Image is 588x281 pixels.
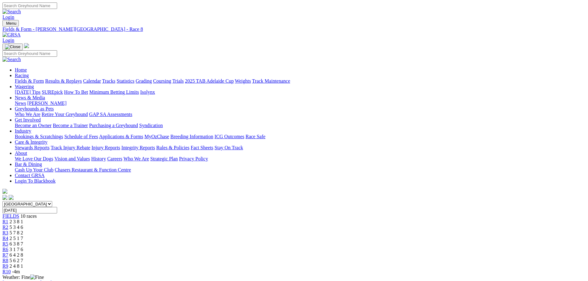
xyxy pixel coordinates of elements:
[10,219,23,224] span: 2 3 8 1
[10,225,23,230] span: 5 3 4 6
[15,134,63,139] a: Bookings & Scratchings
[2,236,8,241] a: R4
[15,156,586,162] div: About
[10,230,23,235] span: 5 7 8 2
[2,247,8,252] a: R6
[83,78,101,84] a: Calendar
[15,134,586,139] div: Industry
[144,134,169,139] a: MyOzChase
[153,78,171,84] a: Coursing
[2,189,7,194] img: logo-grsa-white.png
[245,134,265,139] a: Race Safe
[2,225,8,230] a: R2
[15,106,54,111] a: Greyhounds as Pets
[121,145,155,150] a: Integrity Reports
[91,145,120,150] a: Injury Reports
[42,89,63,95] a: SUREpick
[24,43,29,48] img: logo-grsa-white.png
[15,139,48,145] a: Care & Integrity
[15,156,53,161] a: We Love Our Dogs
[170,134,213,139] a: Breeding Information
[15,173,44,178] a: Contact GRSA
[15,67,27,72] a: Home
[15,145,586,151] div: Care & Integrity
[15,178,56,184] a: Login To Blackbook
[15,112,40,117] a: Who We Are
[91,156,106,161] a: History
[10,263,23,269] span: 2 4 8 1
[15,145,49,150] a: Stewards Reports
[191,145,213,150] a: Fact Sheets
[2,9,21,14] img: Search
[215,145,243,150] a: Stay On Track
[42,112,88,117] a: Retire Your Greyhound
[10,252,23,258] span: 6 4 2 8
[235,78,251,84] a: Weights
[15,167,586,173] div: Bar & Dining
[15,167,53,172] a: Cash Up Your Club
[45,78,82,84] a: Results & Replays
[172,78,184,84] a: Trials
[150,156,178,161] a: Strategic Plan
[2,219,8,224] a: R1
[2,50,57,57] input: Search
[15,162,42,167] a: Bar & Dining
[15,78,44,84] a: Fields & Form
[10,236,23,241] span: 2 5 1 7
[2,263,8,269] a: R9
[2,2,57,9] input: Search
[117,78,135,84] a: Statistics
[89,123,138,128] a: Purchasing a Greyhound
[2,43,23,50] button: Toggle navigation
[15,84,34,89] a: Wagering
[9,195,14,200] img: twitter.svg
[2,57,21,62] img: Search
[20,213,37,219] span: 10 races
[139,123,163,128] a: Syndication
[10,258,23,263] span: 5 6 2 7
[15,128,31,134] a: Industry
[2,213,19,219] a: FIELDS
[5,44,20,49] img: Close
[179,156,208,161] a: Privacy Policy
[15,112,586,117] div: Greyhounds as Pets
[107,156,122,161] a: Careers
[12,269,20,274] span: -4m
[64,134,98,139] a: Schedule of Fees
[2,14,14,20] a: Login
[15,73,29,78] a: Racing
[2,258,8,263] a: R8
[156,145,190,150] a: Rules & Policies
[102,78,115,84] a: Tracks
[15,151,27,156] a: About
[89,112,132,117] a: GAP SA Assessments
[2,269,11,274] a: R10
[15,123,586,128] div: Get Involved
[2,241,8,246] a: R5
[27,101,66,106] a: [PERSON_NAME]
[15,78,586,84] div: Racing
[15,101,26,106] a: News
[136,78,152,84] a: Grading
[51,145,90,150] a: Track Injury Rebate
[89,89,139,95] a: Minimum Betting Limits
[6,21,16,26] span: Menu
[54,156,90,161] a: Vision and Values
[2,252,8,258] a: R7
[215,134,244,139] a: ICG Outcomes
[2,230,8,235] a: R3
[55,167,131,172] a: Chasers Restaurant & Function Centre
[15,89,586,95] div: Wagering
[15,89,40,95] a: [DATE] Tips
[123,156,149,161] a: Who We Are
[2,27,586,32] a: Fields & Form - [PERSON_NAME][GEOGRAPHIC_DATA] - Race 8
